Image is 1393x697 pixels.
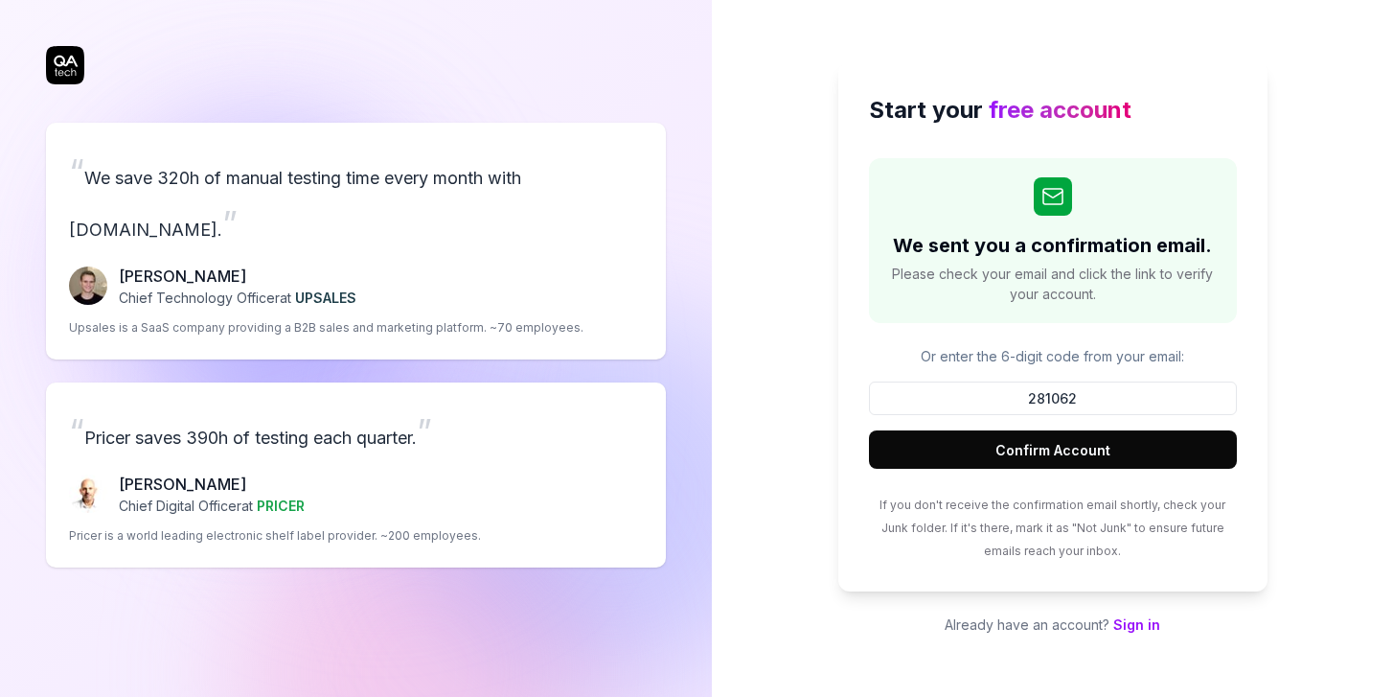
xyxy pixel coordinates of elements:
[69,475,107,513] img: Chris Chalkitis
[257,498,305,514] span: PRICER
[119,496,305,516] p: Chief Digital Officer at
[69,406,643,457] p: Pricer saves 390h of testing each quarter.
[869,346,1237,366] p: Or enter the 6-digit code from your email:
[69,319,583,337] p: Upsales is a SaaS company providing a B2B sales and marketing platform. ~70 employees.
[879,498,1225,558] span: If you don't receive the confirmation email shortly, check your Junk folder. If it's there, mark ...
[69,151,84,193] span: “
[46,123,666,360] a: “We save 320h of manual testing time every month with [DOMAIN_NAME].”Fredrik Seidl[PERSON_NAME]Ch...
[119,473,305,496] p: [PERSON_NAME]
[989,96,1131,124] span: free account
[295,290,356,306] span: UPSALES
[417,410,432,453] span: ”
[69,267,107,305] img: Fredrik Seidl
[838,615,1267,635] p: Already have an account?
[869,430,1237,469] button: Confirm Account
[69,410,84,453] span: “
[869,93,1237,128] h2: Start your
[888,264,1218,304] span: Please check your email and click the link to verify your account.
[69,146,643,249] p: We save 320h of manual testing time every month with [DOMAIN_NAME].
[222,202,238,244] span: ”
[1113,616,1160,633] a: Sign in
[69,527,481,545] p: Pricer is a world leading electronic shelf label provider. ~200 employees.
[119,288,356,308] p: Chief Technology Officer at
[119,265,356,288] p: [PERSON_NAME]
[893,231,1212,260] h2: We sent you a confirmation email.
[46,383,666,568] a: “Pricer saves 390h of testing each quarter.”Chris Chalkitis[PERSON_NAME]Chief Digital Officerat P...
